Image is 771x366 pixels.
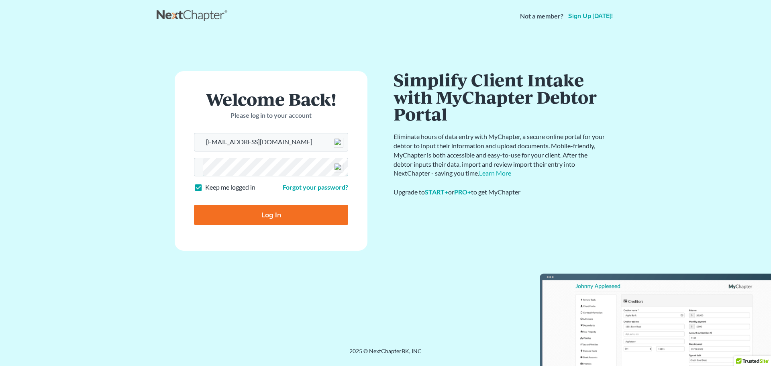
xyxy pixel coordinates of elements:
img: npw-badge-icon-locked.svg [334,163,343,172]
a: Learn More [479,169,511,177]
h1: Welcome Back! [194,90,348,108]
a: START+ [425,188,448,196]
h1: Simplify Client Intake with MyChapter Debtor Portal [394,71,606,123]
input: Email Address [203,133,348,151]
a: Forgot your password? [283,183,348,191]
div: Upgrade to or to get MyChapter [394,188,606,197]
div: 2025 © NextChapterBK, INC [157,347,614,362]
p: Please log in to your account [194,111,348,120]
strong: Not a member? [520,12,563,21]
p: Eliminate hours of data entry with MyChapter, a secure online portal for your debtor to input the... [394,132,606,178]
img: npw-badge-icon-locked.svg [334,138,343,147]
a: PRO+ [454,188,471,196]
label: Keep me logged in [205,183,255,192]
a: Sign up [DATE]! [567,13,614,19]
input: Log In [194,205,348,225]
